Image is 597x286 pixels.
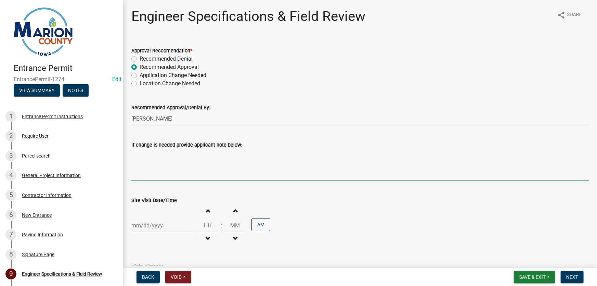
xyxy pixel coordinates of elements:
h4: Entrance Permit [14,63,118,73]
span: Save & Exit [519,274,546,280]
div: : [219,222,224,230]
a: Edit [112,76,121,83]
div: 4 [5,170,16,181]
span: EntrancePermit-1274 [14,76,109,83]
div: Entrance Permit Instructions [22,114,83,119]
span: Back [142,274,154,280]
label: Location Change Needed [140,79,200,88]
div: 6 [5,210,16,221]
i: share [557,11,566,19]
label: Recommended Denial [140,55,193,63]
button: AM [251,218,270,231]
button: Back [137,271,160,283]
div: General Project Information [22,173,81,178]
label: Sight Distance [131,264,164,269]
img: Marion County, Iowa [14,7,73,56]
div: New Entrance [22,213,52,217]
div: 3 [5,150,16,161]
button: View Summary [14,84,60,97]
wm-modal-confirm: Summary [14,88,60,94]
input: Hours [197,219,219,233]
label: Recommended Approval [140,63,199,71]
label: Application Change Needed [140,71,206,79]
div: 1 [5,111,16,122]
wm-modal-confirm: Edit Application Number [112,76,121,83]
div: 7 [5,229,16,240]
button: Notes [63,84,89,97]
span: Void [171,274,182,280]
div: 2 [5,130,16,141]
button: Save & Exit [514,271,555,283]
div: Paving Information [22,232,63,237]
label: Approval Reccomendation [131,49,192,53]
div: 8 [5,249,16,260]
button: shareShare [552,8,587,22]
input: Minutes [224,219,246,233]
wm-modal-confirm: Notes [63,88,89,94]
span: Share [567,11,582,19]
div: Require User [22,134,49,138]
button: Next [561,271,584,283]
button: Void [165,271,191,283]
input: mm/dd/yyyy [131,219,194,233]
label: If change is needed provide applicant note below: [131,143,242,148]
div: Parcel search [22,153,51,158]
div: Signature Page [22,252,54,257]
h1: Engineer Specifications & Field Review [131,8,365,25]
div: 5 [5,190,16,201]
div: Engineer Specifications & Field Review [22,272,102,276]
label: Site Visit Date/Time [131,198,177,203]
label: Recommended Approval/Denial By: [131,105,210,110]
div: Contractor Information [22,193,72,198]
div: 9 [5,269,16,279]
span: Next [566,274,578,280]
